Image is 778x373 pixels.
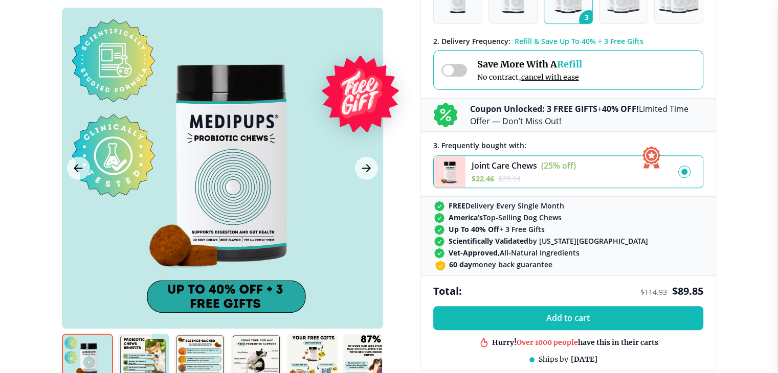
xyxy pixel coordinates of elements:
strong: FREE [449,201,465,211]
strong: Up To 40% Off [449,224,499,234]
p: + Limited Time Offer — Don’t Miss Out! [470,103,703,127]
span: (25% off) [541,160,576,171]
span: [DATE] [571,355,597,364]
span: Ships by [539,355,568,364]
b: Coupon Unlocked: 3 FREE GIFTS [470,103,597,114]
span: Save More With A [477,58,582,70]
strong: America’s [449,213,483,222]
strong: 60 day [449,260,472,269]
span: by [US_STATE][GEOGRAPHIC_DATA] [449,236,648,246]
strong: Vet-Approved, [449,248,500,258]
button: Add to cart [433,306,703,330]
span: Refill & Save Up To 40% + 3 Free Gifts [515,36,643,46]
span: No contract, [477,73,582,82]
span: $ 89.85 [672,284,703,298]
span: + 3 Free Gifts [449,224,545,234]
button: Next Image [355,156,378,179]
span: Refill [557,58,582,70]
span: Top-Selling Dog Chews [449,213,562,222]
span: Add to cart [546,313,590,323]
div: Hurry! have this in their carts [492,336,658,346]
span: money back guarantee [449,260,552,269]
button: Previous Image [67,156,90,179]
span: All-Natural Ingredients [449,248,580,258]
span: 2 . Delivery Frequency: [433,36,510,46]
span: Over 1000 people [517,336,578,345]
span: cancel with ease [521,73,579,82]
span: Total: [433,284,462,298]
img: Joint Care Chews - Medipups [434,156,465,188]
span: $ 22.46 [472,174,494,183]
span: Joint Care Chews [472,160,537,171]
span: $ 114.93 [640,287,667,297]
span: 3 . Frequently bought with: [433,141,526,150]
b: 40% OFF! [602,103,639,114]
strong: Scientifically Validated [449,236,528,246]
span: 3 [579,10,598,30]
span: Delivery Every Single Month [449,201,564,211]
span: $ 29.94 [498,174,521,183]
